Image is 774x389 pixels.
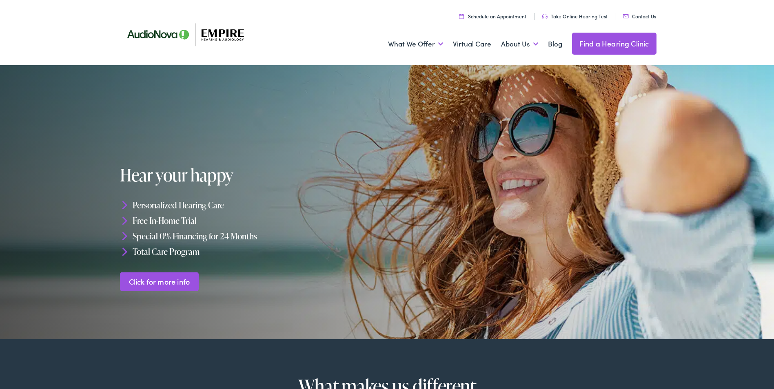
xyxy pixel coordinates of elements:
[542,14,548,19] img: utility icon
[388,29,443,59] a: What We Offer
[120,228,391,244] li: Special 0% Financing for 24 Months
[459,13,526,20] a: Schedule an Appointment
[542,13,608,20] a: Take Online Hearing Test
[623,13,656,20] a: Contact Us
[120,243,391,259] li: Total Care Program
[120,272,199,291] a: Click for more info
[120,197,391,213] li: Personalized Hearing Care
[459,13,464,19] img: utility icon
[120,213,391,228] li: Free In-Home Trial
[572,33,656,55] a: Find a Hearing Clinic
[548,29,562,59] a: Blog
[623,14,629,18] img: utility icon
[453,29,491,59] a: Virtual Care
[501,29,538,59] a: About Us
[120,166,368,184] h1: Hear your happy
